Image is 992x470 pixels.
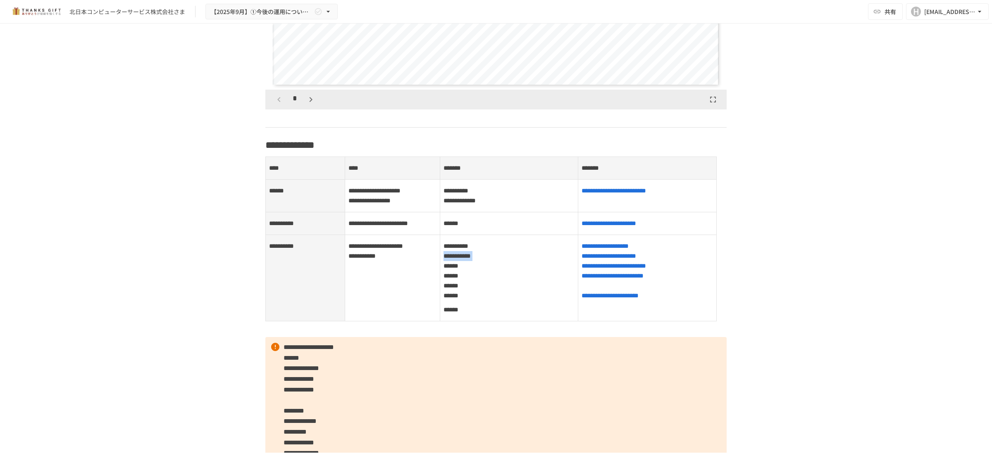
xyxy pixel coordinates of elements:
span: 【2025年9月】①今後の運用についてのご案内/THANKS GIFTキックオフMTG [211,7,312,17]
div: [EMAIL_ADDRESS][DOMAIN_NAME] [924,7,975,17]
div: 北日本コンピューターサービス株式会社さま [69,7,185,16]
button: 【2025年9月】①今後の運用についてのご案内/THANKS GIFTキックオフMTG [205,4,338,20]
button: H[EMAIL_ADDRESS][DOMAIN_NAME] [906,3,989,20]
button: 共有 [868,3,903,20]
span: 共有 [885,7,896,16]
div: H [911,7,921,17]
img: mMP1OxWUAhQbsRWCurg7vIHe5HqDpP7qZo7fRoNLXQh [10,5,63,18]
